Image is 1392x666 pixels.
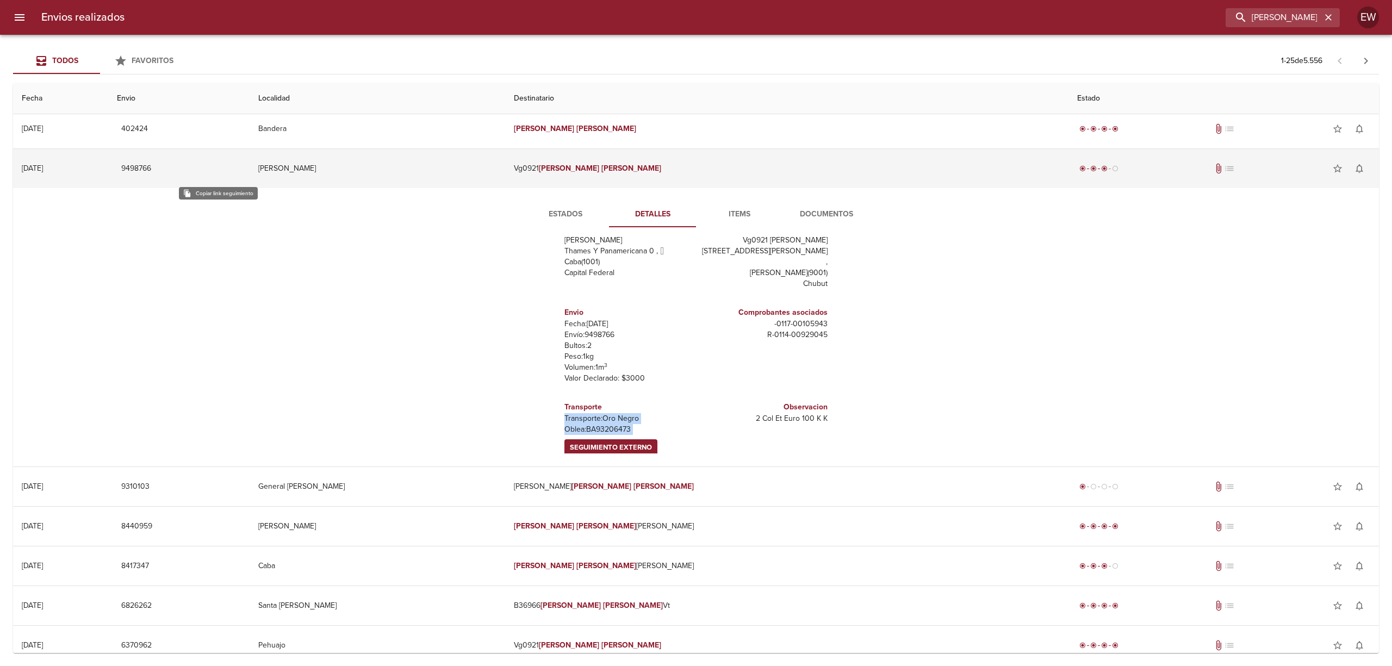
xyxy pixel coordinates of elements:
em: [PERSON_NAME] [514,561,574,570]
span: No tiene pedido asociado [1224,561,1235,571]
span: Pagina siguiente [1353,48,1379,74]
span: Documentos [790,208,863,221]
span: radio_button_checked [1079,483,1086,490]
button: Agregar a favoritos [1327,476,1348,497]
span: radio_button_checked [1090,602,1097,609]
th: Fecha [13,83,108,114]
td: Pehuajo [250,626,505,665]
button: Agregar a favoritos [1327,158,1348,179]
div: Entregado [1077,600,1121,611]
span: radio_button_unchecked [1101,483,1108,490]
td: Caba [250,546,505,586]
span: radio_button_checked [1101,523,1108,530]
span: Tiene documentos adjuntos [1213,521,1224,532]
button: Activar notificaciones [1348,158,1370,179]
span: radio_button_checked [1090,523,1097,530]
span: radio_button_checked [1090,642,1097,649]
span: radio_button_unchecked [1112,165,1118,172]
div: Tabs detalle de guia [522,201,870,227]
button: 402424 [117,119,152,139]
td: B36966 Vt [505,586,1069,625]
span: No tiene pedido asociado [1224,163,1235,174]
span: Tiene documentos adjuntos [1213,163,1224,174]
span: radio_button_checked [1101,563,1108,569]
div: Tabs Envios [13,48,187,74]
span: Favoritos [132,56,173,65]
p: Vg0921 [PERSON_NAME] [700,235,828,246]
em: [PERSON_NAME] [514,124,574,133]
span: notifications_none [1354,163,1365,174]
p: Valor Declarado: $ 3000 [564,373,692,384]
span: radio_button_checked [1112,602,1118,609]
td: General [PERSON_NAME] [250,467,505,506]
span: radio_button_checked [1112,126,1118,132]
button: 8440959 [117,516,157,537]
button: 9498766 [117,159,156,179]
span: Estados [529,208,602,221]
p: Thames Y Panamericana 0 ,   [564,246,692,257]
span: Tiene documentos adjuntos [1213,561,1224,571]
h6: Envio [564,307,692,319]
div: Entregado [1077,521,1121,532]
span: Tiene documentos adjuntos [1213,123,1224,134]
span: radio_button_checked [1079,165,1086,172]
span: notifications_none [1354,521,1365,532]
h6: Observacion [700,401,828,413]
td: [PERSON_NAME] [250,149,505,188]
div: Generado [1077,481,1121,492]
em: [PERSON_NAME] [514,521,574,531]
span: 402424 [121,122,148,136]
div: [DATE] [22,164,43,173]
p: Transporte: Oro Negro [564,413,692,424]
span: 6370962 [121,639,152,652]
button: Activar notificaciones [1348,118,1370,140]
span: radio_button_checked [1079,126,1086,132]
span: radio_button_checked [1112,523,1118,530]
span: Detalles [616,208,689,221]
em: [PERSON_NAME] [571,482,632,491]
span: 9498766 [121,162,151,176]
p: [PERSON_NAME] [564,235,692,246]
span: radio_button_checked [1112,642,1118,649]
button: Agregar a favoritos [1327,555,1348,577]
p: 1 - 25 de 5.556 [1281,55,1322,66]
button: 9310103 [117,477,154,497]
span: 9310103 [121,480,150,494]
a: Seguimiento Externo [564,439,657,456]
span: star_border [1332,521,1343,532]
div: En viaje [1077,561,1121,571]
em: [PERSON_NAME] [539,640,599,650]
button: menu [7,4,33,30]
span: No tiene pedido asociado [1224,521,1235,532]
p: Envío: 9498766 [564,329,692,340]
em: [PERSON_NAME] [539,164,599,173]
th: Estado [1068,83,1379,114]
span: Seguimiento Externo [570,441,652,454]
span: star_border [1332,640,1343,651]
p: - 0117 - 00105943 [700,319,828,329]
span: Items [703,208,776,221]
span: notifications_none [1354,561,1365,571]
p: [PERSON_NAME] ( 9001 ) [700,267,828,278]
div: [DATE] [22,124,43,133]
span: Tiene documentos adjuntos [1213,481,1224,492]
span: radio_button_unchecked [1112,563,1118,569]
th: Localidad [250,83,505,114]
button: Activar notificaciones [1348,595,1370,617]
span: star_border [1332,600,1343,611]
span: No tiene pedido asociado [1224,600,1235,611]
td: Vg0921 [505,626,1069,665]
span: star_border [1332,123,1343,134]
p: Bultos: 2 [564,340,692,351]
span: radio_button_checked [1090,563,1097,569]
button: Agregar a favoritos [1327,595,1348,617]
span: radio_button_checked [1079,602,1086,609]
button: 8417347 [117,556,153,576]
em: [PERSON_NAME] [540,601,601,610]
p: Volumen: 1 m [564,362,692,373]
span: notifications_none [1354,123,1365,134]
button: 6370962 [117,636,156,656]
button: Agregar a favoritos [1327,515,1348,537]
button: Activar notificaciones [1348,555,1370,577]
div: Abrir información de usuario [1357,7,1379,28]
